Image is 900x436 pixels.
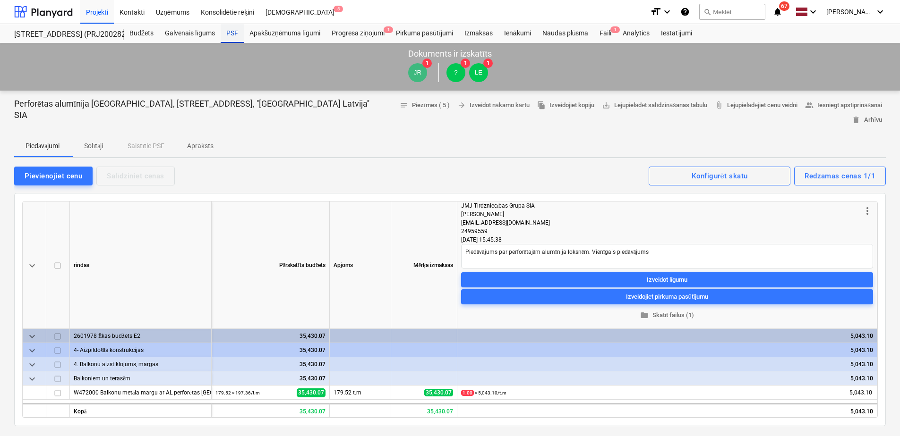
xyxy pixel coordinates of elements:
a: PSF [221,24,244,43]
a: Naudas plūsma [537,24,594,43]
div: Mērķa izmaksas [391,201,457,329]
a: Lejupielādējiet cenu veidni [711,98,801,113]
span: keyboard_arrow_down [26,373,38,385]
span: 1 [384,26,393,33]
div: Pievienojiet cenu [25,170,82,182]
div: rindas [70,201,212,329]
a: Galvenais līgums [159,24,221,43]
p: Perforētas alumīnija [GEOGRAPHIC_DATA], [STREET_ADDRESS], ''[GEOGRAPHIC_DATA] Latvija'' SIA [14,98,374,121]
div: Faili [594,24,617,43]
span: keyboard_arrow_down [26,260,38,271]
button: Piezīmes ( 5 ) [396,98,454,113]
span: notes [400,101,408,109]
span: attach_file [715,101,723,109]
div: 35,430.07 [215,357,326,371]
span: more_vert [862,205,873,217]
div: Konfigurēt skatu [692,170,747,182]
span: keyboard_arrow_down [26,331,38,342]
div: 35,430.07 [215,371,326,386]
a: Ienākumi [498,24,537,43]
span: Lejupielādējiet cenu veidni [715,100,797,111]
span: Skatīt failus (1) [465,310,869,321]
div: 5,043.10 [461,343,873,357]
div: 179.52 t.m [330,386,391,400]
div: [PERSON_NAME] [461,210,862,218]
div: Apjoms [330,201,391,329]
div: Lāsma Erharde [469,63,488,82]
div: 5,043.10 [457,403,877,418]
a: Budžets [124,24,159,43]
div: [DATE] 15:45:38 [461,235,873,244]
div: 4. Balkonu aizstiklojums, margas [74,357,207,371]
span: 1 [483,59,493,68]
div: Izveidot līgumu [647,275,688,285]
div: 5,043.10 [461,329,873,343]
span: 35,430.07 [424,389,453,396]
div: W472000 Balkonu metāla margu ar AL perforētas loksnes(biezums 1.5mm) montāža atbilstoši projektam... [74,386,207,399]
span: 5 [334,6,343,12]
span: 1 [461,59,470,68]
div: 35,430.07 [212,403,330,418]
span: Iesniegt apstiprināšanai [805,100,882,111]
button: Skatīt failus (1) [461,308,873,323]
a: Lejupielādēt salīdzināšanas tabulu [598,98,711,113]
span: Lejupielādēt salīdzināšanas tabulu [602,100,707,111]
button: Izveidojiet kopiju [533,98,598,113]
div: Apakšuzņēmuma līgumi [244,24,326,43]
div: Progresa ziņojumi [326,24,390,43]
a: Analytics [617,24,655,43]
div: 5,043.10 [461,357,873,371]
span: 1 [422,59,432,68]
p: Piedāvājumi [26,141,60,151]
button: Iesniegt apstiprināšanai [801,98,886,113]
div: JMJ Tirdzniecības Grupa SIA [461,201,862,210]
button: Pievienojiet cenu [14,167,93,185]
span: file_copy [537,101,546,109]
a: Faili1 [594,24,617,43]
button: Redzamas cenas 1/1 [794,167,886,185]
div: [STREET_ADDRESS] (PRJ2002826) 2601978 [14,30,112,40]
div: 5,043.10 [461,371,873,386]
div: 35,430.07 [391,403,457,418]
span: Piezīmes ( 5 ) [400,100,450,111]
span: 5,043.10 [849,389,873,397]
button: Konfigurēt skatu [649,167,790,185]
button: Izveidot nākamo kārtu [454,98,533,113]
span: [EMAIL_ADDRESS][DOMAIN_NAME] [461,219,550,226]
p: Apraksts [187,141,214,151]
div: Jānis Ruskuls [408,63,427,82]
a: Pirkuma pasūtījumi [390,24,459,43]
span: Izveidot nākamo kārtu [457,100,530,111]
div: 35,430.07 [215,329,326,343]
span: arrow_forward [457,101,466,109]
div: ? [446,63,465,82]
div: Kopā [70,403,212,418]
span: JR [414,69,421,76]
span: save_alt [602,101,610,109]
a: Izmaksas [459,24,498,43]
span: ? [454,69,457,76]
span: people_alt [805,101,814,109]
a: Iestatījumi [655,24,698,43]
div: 24959559 [461,227,862,235]
button: Izveidot līgumu [461,272,873,287]
div: 4- Aizpildošās konstrukcijas [74,343,207,357]
button: Izveidojiet pirkuma pasūtījumu [461,289,873,304]
span: Arhīvu [852,115,882,126]
span: LE [475,69,482,76]
span: Izveidojiet kopiju [537,100,594,111]
p: Dokuments ir izskatīts [408,48,492,59]
span: delete [852,116,860,124]
a: Progresa ziņojumi1 [326,24,390,43]
span: 1 [610,26,620,33]
button: Arhīvu [848,113,886,127]
span: 35,430.07 [297,388,326,397]
p: Solītāji [82,141,105,151]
